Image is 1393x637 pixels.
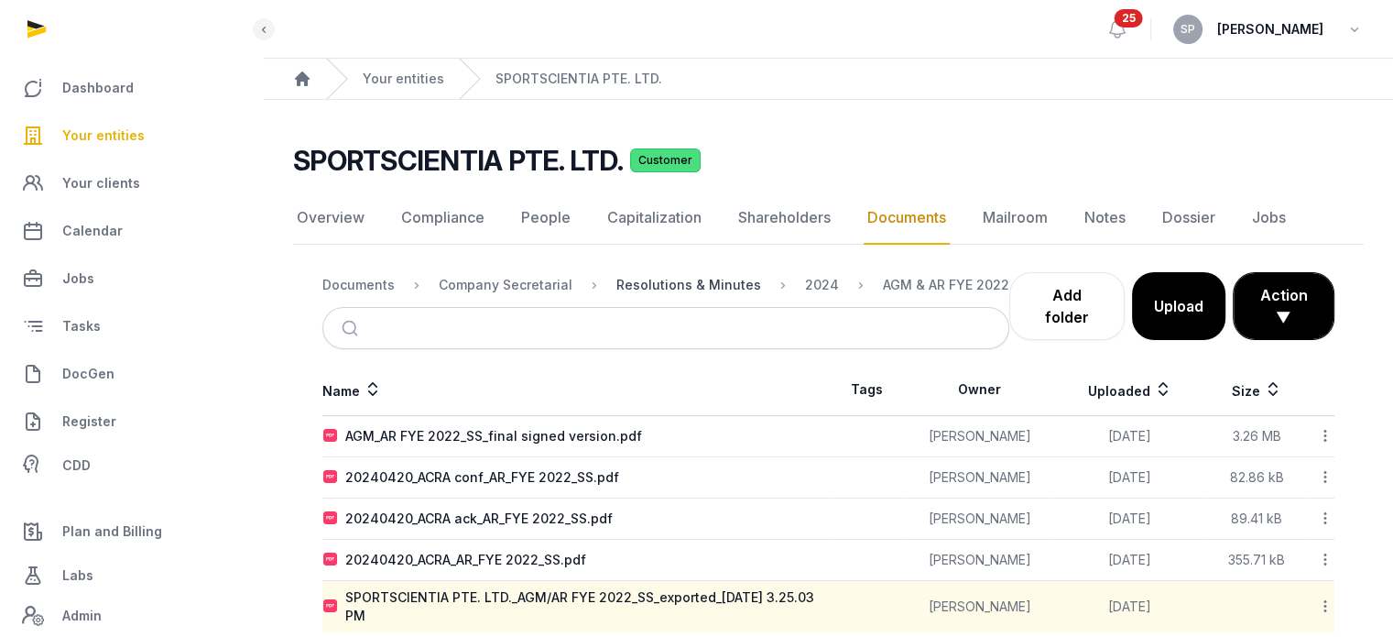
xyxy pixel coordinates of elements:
img: pdf.svg [323,470,338,485]
a: Notes [1081,192,1129,245]
img: pdf.svg [323,511,338,526]
div: 20240420_ACRA_AR_FYE 2022_SS.pdf [345,551,586,569]
a: Dossier [1159,192,1219,245]
a: Your entities [363,70,444,88]
a: Jobs [1248,192,1290,245]
img: pdf.svg [323,429,338,444]
a: Your entities [15,114,248,158]
button: SP [1173,15,1203,44]
span: [DATE] [1108,599,1151,614]
a: People [517,192,574,245]
span: [DATE] [1108,511,1151,526]
a: Your clients [15,161,248,205]
nav: Breadcrumb [322,263,1009,307]
a: Register [15,400,248,444]
div: Company Secretarial [439,276,572,294]
img: pdf.svg [323,553,338,567]
span: 25 [1115,9,1143,27]
td: [PERSON_NAME] [906,581,1054,633]
th: Owner [906,364,1054,416]
td: 3.26 MB [1205,416,1308,457]
td: 355.71 kB [1205,540,1308,581]
a: DocGen [15,352,248,396]
img: pdf.svg [323,599,338,614]
button: Action ▼ [1234,273,1333,339]
a: Add folder [1009,272,1125,340]
a: Dashboard [15,66,248,110]
div: 2024 [805,276,839,294]
span: SP [1181,24,1195,35]
div: 20240420_ACRA conf_AR_FYE 2022_SS.pdf [345,468,619,487]
div: Documents [322,276,395,294]
div: Resolutions & Minutes [616,276,761,294]
div: SPORTSCIENTIA PTE. LTD._AGM/AR FYE 2022_SS_exported_[DATE] 3.25.03 PM [345,588,828,625]
h2: SPORTSCIENTIA PTE. LTD. [293,144,623,177]
span: Register [62,411,116,433]
span: Your clients [62,172,140,194]
td: [PERSON_NAME] [906,457,1054,499]
th: Tags [829,364,906,416]
a: SPORTSCIENTIA PTE. LTD. [495,70,662,88]
span: Tasks [62,315,101,337]
a: Tasks [15,304,248,348]
div: 20240420_ACRA ack_AR_FYE 2022_SS.pdf [345,510,613,528]
span: Dashboard [62,77,134,99]
td: [PERSON_NAME] [906,499,1054,540]
td: 89.41 kB [1205,499,1308,540]
span: Your entities [62,125,145,147]
div: AGM_AR FYE 2022_SS_final signed version.pdf [345,427,642,445]
a: Shareholders [735,192,834,245]
div: AGM & AR FYE 2022 [883,276,1009,294]
a: Admin [15,598,248,634]
button: Upload [1132,272,1225,340]
span: [DATE] [1108,469,1151,485]
span: [DATE] [1108,552,1151,567]
a: CDD [15,447,248,484]
nav: Breadcrumb [264,59,1393,100]
a: Documents [864,192,950,245]
span: Jobs [62,268,94,290]
button: Submit [331,308,374,348]
span: [DATE] [1108,428,1151,444]
th: Name [322,364,829,416]
a: Compliance [397,192,488,245]
span: Plan and Billing [62,521,162,543]
a: Calendar [15,209,248,253]
a: Plan and Billing [15,510,248,554]
th: Uploaded [1054,364,1205,416]
span: Calendar [62,220,123,242]
a: Overview [293,192,368,245]
td: [PERSON_NAME] [906,540,1054,581]
a: Jobs [15,257,248,301]
a: Capitalization [604,192,705,245]
a: Mailroom [979,192,1051,245]
span: Admin [62,605,102,627]
nav: Tabs [293,192,1364,245]
th: Size [1205,364,1308,416]
span: Labs [62,565,93,587]
td: [PERSON_NAME] [906,416,1054,457]
a: Labs [15,554,248,598]
td: 82.86 kB [1205,457,1308,499]
span: DocGen [62,363,114,385]
span: CDD [62,455,91,477]
span: [PERSON_NAME] [1217,18,1323,40]
span: Customer [630,148,701,172]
